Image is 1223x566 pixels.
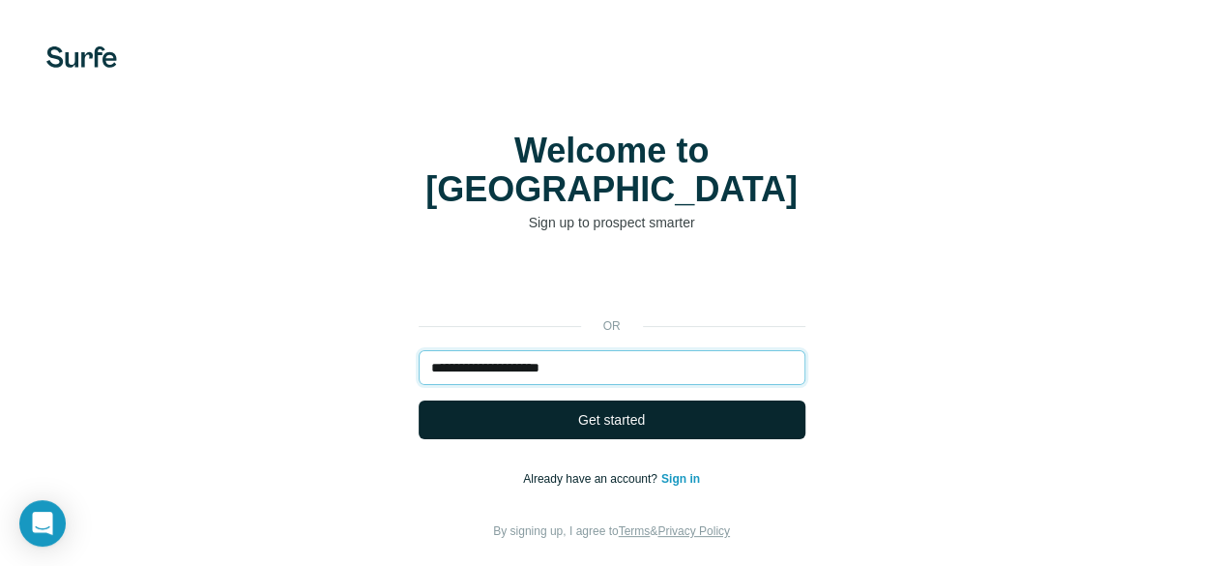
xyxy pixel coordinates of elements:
h1: Welcome to [GEOGRAPHIC_DATA] [419,132,805,209]
div: Open Intercom Messenger [19,500,66,547]
p: Sign up to prospect smarter [419,213,805,232]
iframe: Sign in with Google Button [409,261,815,304]
button: Get started [419,401,805,439]
span: By signing up, I agree to & [493,524,730,538]
a: Sign in [661,472,700,486]
span: Get started [578,410,645,430]
p: or [581,317,643,335]
span: Already have an account? [523,472,661,486]
a: Privacy Policy [657,524,730,538]
img: Surfe's logo [46,46,117,68]
a: Terms [619,524,651,538]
